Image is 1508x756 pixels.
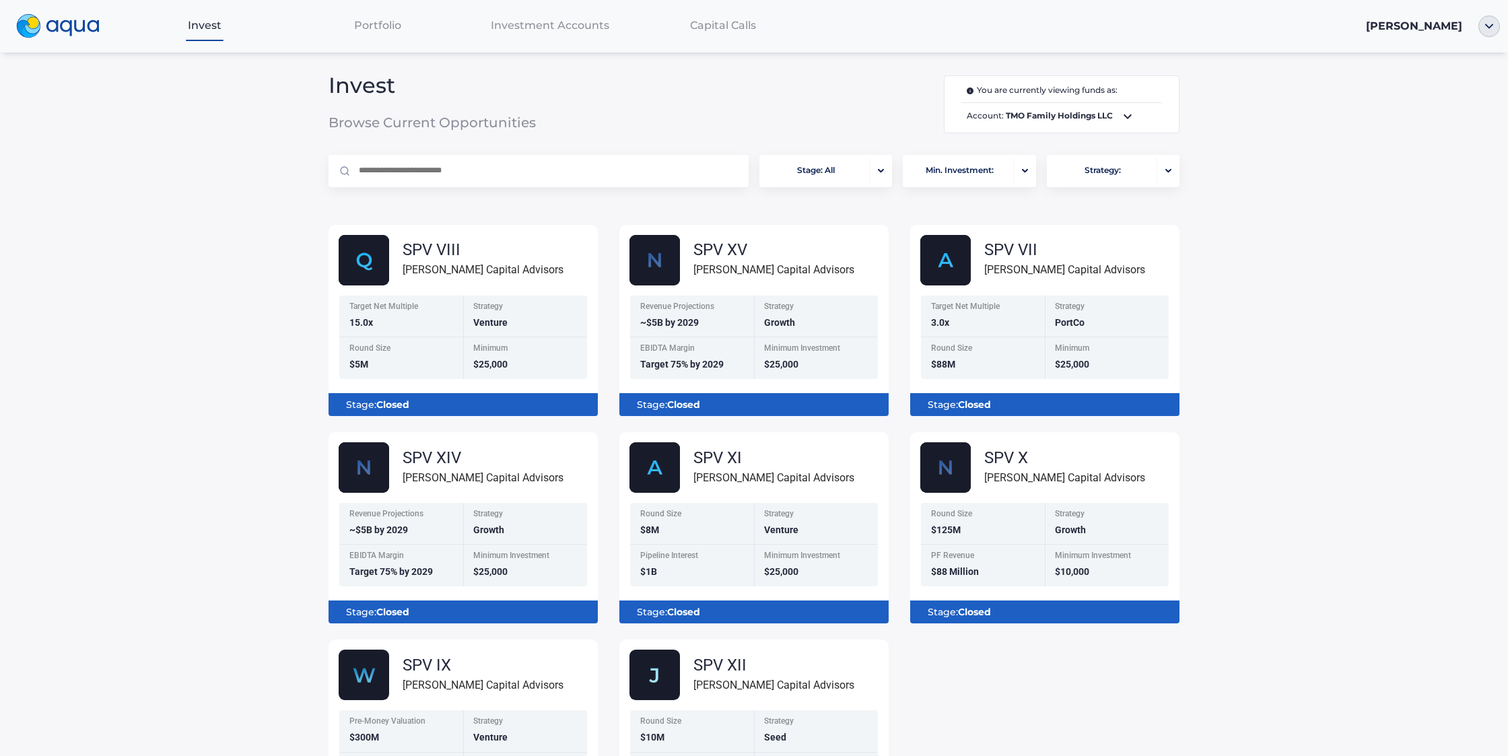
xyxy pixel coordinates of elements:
[920,235,971,285] img: AlphaFund.svg
[1055,510,1161,521] div: Strategy
[693,242,854,258] div: SPV XV
[349,524,408,535] span: ~$5B by 2029
[931,344,1037,355] div: Round Size
[640,717,746,728] div: Round Size
[693,469,854,486] div: [PERSON_NAME] Capital Advisors
[1022,168,1028,173] img: portfolio-arrow
[759,155,892,187] button: Stage: Allportfolio-arrow
[403,677,563,693] div: [PERSON_NAME] Capital Advisors
[403,261,563,278] div: [PERSON_NAME] Capital Advisors
[764,524,798,535] span: Venture
[629,442,680,493] img: AlphaFund.svg
[630,393,878,416] div: Stage:
[640,566,657,577] span: $1B
[667,399,700,411] b: Closed
[8,11,118,42] a: logo
[291,11,464,39] a: Portfolio
[1055,524,1086,535] span: Growth
[473,717,579,728] div: Strategy
[693,450,854,466] div: SPV XI
[473,359,508,370] span: $25,000
[629,235,680,285] img: Nscale_fund_card.svg
[1055,317,1085,328] span: PortCo
[16,14,100,38] img: logo
[878,168,884,173] img: portfolio-arrow
[349,317,373,328] span: 15.0x
[339,393,587,416] div: Stage:
[931,524,961,535] span: $125M
[764,317,795,328] span: Growth
[903,155,1035,187] button: Min. Investment:portfolio-arrow
[1047,155,1179,187] button: Strategy:portfolio-arrow
[473,510,579,521] div: Strategy
[403,469,563,486] div: [PERSON_NAME] Capital Advisors
[640,359,724,370] span: Target 75% by 2029
[473,344,579,355] div: Minimum
[693,677,854,693] div: [PERSON_NAME] Capital Advisors
[921,393,1169,416] div: Stage:
[667,606,700,618] b: Closed
[764,302,870,314] div: Strategy
[630,600,878,623] div: Stage:
[640,302,746,314] div: Revenue Projections
[764,344,870,355] div: Minimum Investment
[1055,551,1161,563] div: Minimum Investment
[961,108,1162,125] span: Account:
[118,11,292,39] a: Invest
[764,510,870,521] div: Strategy
[920,442,971,493] img: Nscale_fund_card.svg
[473,302,579,314] div: Strategy
[640,317,699,328] span: ~$5B by 2029
[349,359,368,370] span: $5M
[1366,20,1462,32] span: [PERSON_NAME]
[403,242,563,258] div: SPV VIII
[329,79,612,92] span: Invest
[693,657,854,673] div: SPV XII
[473,317,508,328] span: Venture
[1055,566,1089,577] span: $10,000
[640,510,746,521] div: Round Size
[967,88,977,94] img: i.svg
[640,732,664,743] span: $10M
[339,235,389,285] img: Group_48614.svg
[473,566,508,577] span: $25,000
[188,19,221,32] span: Invest
[473,551,579,563] div: Minimum Investment
[376,606,409,618] b: Closed
[764,732,786,743] span: Seed
[931,510,1037,521] div: Round Size
[1085,158,1121,184] span: Strategy:
[797,158,835,184] span: Stage: All
[958,399,991,411] b: Closed
[1006,110,1113,121] b: TMO Family Holdings LLC
[473,524,504,535] span: Growth
[339,600,587,623] div: Stage:
[349,344,455,355] div: Round Size
[690,19,756,32] span: Capital Calls
[349,551,455,563] div: EBIDTA Margin
[926,158,994,184] span: Min. Investment:
[764,551,870,563] div: Minimum Investment
[921,600,1169,623] div: Stage:
[1478,15,1500,37] button: ellipse
[329,116,612,129] span: Browse Current Opportunities
[340,166,349,176] img: Magnifier
[636,11,809,39] a: Capital Calls
[984,261,1145,278] div: [PERSON_NAME] Capital Advisors
[764,566,798,577] span: $25,000
[931,302,1037,314] div: Target Net Multiple
[931,317,949,328] span: 3.0x
[984,450,1145,466] div: SPV X
[403,657,563,673] div: SPV IX
[693,261,854,278] div: [PERSON_NAME] Capital Advisors
[931,551,1037,563] div: PF Revenue
[349,302,455,314] div: Target Net Multiple
[376,399,409,411] b: Closed
[491,19,609,32] span: Investment Accounts
[764,717,870,728] div: Strategy
[629,650,680,700] img: Jukebox.svg
[339,650,389,700] img: Group_48608_1.svg
[339,442,389,493] img: Nscale_fund_card_1.svg
[1055,344,1161,355] div: Minimum
[764,359,798,370] span: $25,000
